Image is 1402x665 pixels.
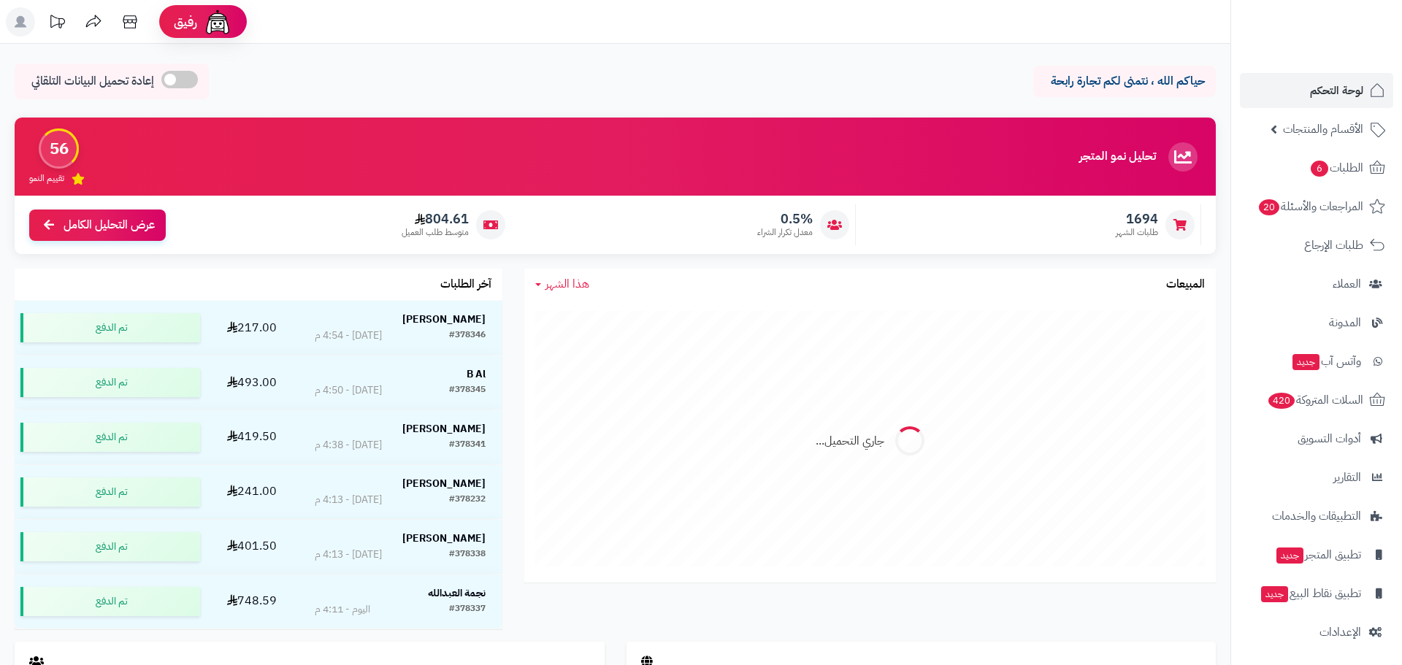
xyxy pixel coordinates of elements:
[31,73,154,90] span: إعادة تحميل البيانات التلقائي
[20,532,200,561] div: تم الدفع
[816,433,884,450] div: جاري التحميل...
[1166,278,1205,291] h3: المبيعات
[1298,428,1361,449] span: أدوات التسويق
[1240,499,1393,534] a: التطبيقات والخدمات
[1240,266,1393,301] a: العملاء
[206,574,297,629] td: 748.59
[1240,228,1393,263] a: طلبات الإرجاع
[64,217,155,234] span: عرض التحليل الكامل
[206,410,297,464] td: 419.50
[1240,460,1393,495] a: التقارير
[402,531,486,546] strong: [PERSON_NAME]
[1310,80,1363,101] span: لوحة التحكم
[174,13,197,31] span: رفيق
[315,493,382,507] div: [DATE] - 4:13 م
[449,328,486,343] div: #378346
[1240,189,1393,224] a: المراجعات والأسئلة20
[1116,211,1158,227] span: 1694
[757,226,813,239] span: معدل تكرار الشراء
[1240,150,1393,185] a: الطلبات6
[206,355,297,410] td: 493.00
[206,465,297,519] td: 241.00
[449,602,486,617] div: #378337
[29,210,166,241] a: عرض التحليل الكامل
[1257,196,1363,217] span: المراجعات والأسئلة
[1311,161,1328,177] span: 6
[757,211,813,227] span: 0.5%
[20,423,200,452] div: تم الدفع
[1260,583,1361,604] span: تطبيق نقاط البيع
[1292,354,1319,370] span: جديد
[1259,199,1279,215] span: 20
[1267,390,1363,410] span: السلات المتروكة
[1240,305,1393,340] a: المدونة
[1304,235,1363,255] span: طلبات الإرجاع
[39,7,75,40] a: تحديثات المنصة
[1044,73,1205,90] p: حياكم الله ، نتمنى لكم تجارة رابحة
[1079,150,1156,164] h3: تحليل نمو المتجر
[402,226,469,239] span: متوسط طلب العميل
[1116,226,1158,239] span: طلبات الشهر
[20,477,200,507] div: تم الدفع
[1319,622,1361,642] span: الإعدادات
[1240,421,1393,456] a: أدوات التسويق
[467,366,486,382] strong: B Al
[206,520,297,574] td: 401.50
[315,328,382,343] div: [DATE] - 4:54 م
[1291,351,1361,372] span: وآتس آب
[20,368,200,397] div: تم الدفع
[449,383,486,398] div: #378345
[206,301,297,355] td: 217.00
[440,278,491,291] h3: آخر الطلبات
[402,211,469,227] span: 804.61
[20,313,200,342] div: تم الدفع
[1268,393,1295,409] span: 420
[20,587,200,616] div: تم الدفع
[449,547,486,562] div: #378338
[449,438,486,453] div: #378341
[1333,274,1361,294] span: العملاء
[402,476,486,491] strong: [PERSON_NAME]
[315,547,382,562] div: [DATE] - 4:13 م
[1240,576,1393,611] a: تطبيق نقاط البيعجديد
[545,275,589,293] span: هذا الشهر
[315,602,370,617] div: اليوم - 4:11 م
[428,585,486,601] strong: نجمة العبدالله
[402,312,486,327] strong: [PERSON_NAME]
[1333,467,1361,488] span: التقارير
[203,7,232,36] img: ai-face.png
[1240,383,1393,418] a: السلات المتروكة420
[1261,586,1288,602] span: جديد
[1329,312,1361,333] span: المدونة
[315,438,382,453] div: [DATE] - 4:38 م
[535,276,589,293] a: هذا الشهر
[1283,119,1363,139] span: الأقسام والمنتجات
[402,421,486,437] strong: [PERSON_NAME]
[29,172,64,185] span: تقييم النمو
[315,383,382,398] div: [DATE] - 4:50 م
[1240,73,1393,108] a: لوحة التحكم
[1276,547,1303,564] span: جديد
[1240,344,1393,379] a: وآتس آبجديد
[1275,545,1361,565] span: تطبيق المتجر
[1240,537,1393,572] a: تطبيق المتجرجديد
[449,493,486,507] div: #378232
[1272,506,1361,526] span: التطبيقات والخدمات
[1309,158,1363,178] span: الطلبات
[1240,615,1393,650] a: الإعدادات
